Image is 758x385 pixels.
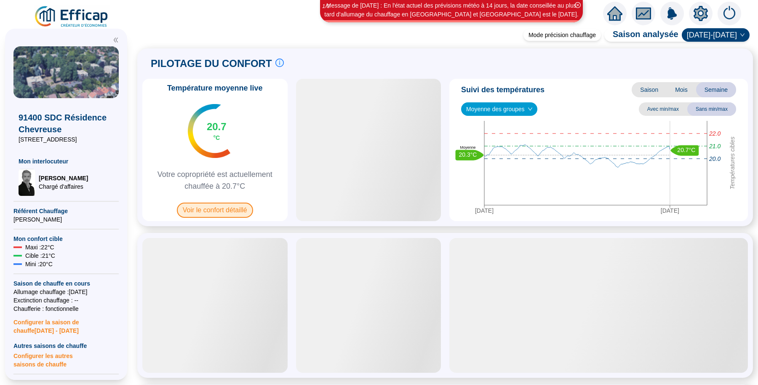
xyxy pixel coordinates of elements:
span: Température moyenne live [162,82,268,94]
span: Chaufferie : fonctionnelle [13,305,119,313]
span: Cible : 21 °C [25,251,55,260]
span: Mini : 20 °C [25,260,53,268]
span: 20.7 [207,120,227,134]
span: [PERSON_NAME] [39,174,88,182]
span: Configurer les autres saisons de chauffe [13,350,119,369]
span: double-left [113,37,119,43]
span: 91400 SDC Résidence Chevreuse [19,112,114,135]
span: down [740,32,745,37]
span: Référent Chauffage [13,207,119,215]
text: Moyenne [460,145,475,150]
div: Mode précision chauffage [523,29,601,41]
span: info-circle [275,59,284,67]
span: close-circle [575,2,581,8]
span: Mon interlocuteur [19,157,114,166]
span: Saison de chauffe en cours [13,279,119,288]
span: Moyenne des groupes [466,103,532,115]
i: 1 / 3 [322,3,330,9]
span: Semaine [696,82,736,97]
tspan: [DATE] [475,207,494,214]
img: efficap energie logo [34,5,110,29]
span: down [528,107,533,112]
img: alerts [660,2,684,25]
tspan: 21.0 [709,143,721,150]
span: Saison analysée [604,28,678,42]
tspan: 20.0 [709,155,721,162]
span: Votre copropriété est actuellement chauffée à 20.7°C [146,168,284,192]
text: 20.3°C [459,151,477,158]
span: Voir le confort détaillé [177,203,253,218]
span: Saison [632,82,667,97]
div: Message de [DATE] : En l'état actuel des prévisions météo à 14 jours, la date conseillée au plus ... [321,1,582,19]
span: Configurer la saison de chauffe [DATE] - [DATE] [13,313,119,335]
span: Mois [667,82,696,97]
span: Maxi : 22 °C [25,243,54,251]
span: 2024-2025 [687,29,745,41]
span: PILOTAGE DU CONFORT [151,57,272,70]
span: Chargé d'affaires [39,182,88,191]
span: Sans min/max [687,102,736,116]
tspan: Températures cibles [729,136,736,190]
span: Allumage chauffage : [DATE] [13,288,119,296]
img: Chargé d'affaires [19,169,35,196]
span: Exctinction chauffage : -- [13,296,119,305]
span: °C [213,134,220,142]
img: indicateur températures [188,104,230,158]
span: Avec min/max [639,102,687,116]
img: alerts [718,2,741,25]
tspan: 22.0 [709,130,721,137]
span: Suivi des températures [461,84,544,96]
span: setting [693,6,708,21]
span: [STREET_ADDRESS] [19,135,114,144]
span: fund [636,6,651,21]
span: [PERSON_NAME] [13,215,119,224]
tspan: [DATE] [661,207,679,214]
span: Mon confort cible [13,235,119,243]
span: Autres saisons de chauffe [13,342,119,350]
span: home [607,6,622,21]
text: 20.7°C [677,147,695,153]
